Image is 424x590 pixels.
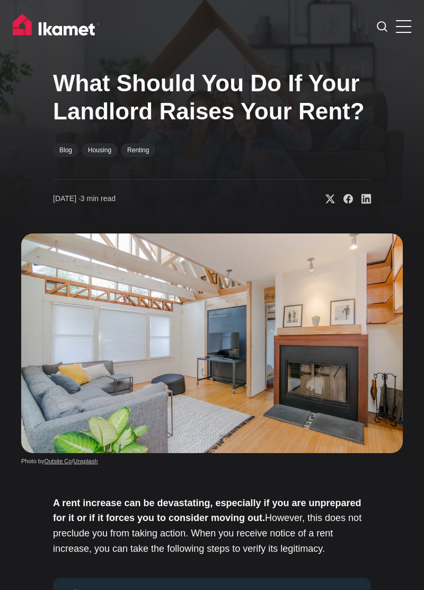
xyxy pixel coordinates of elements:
p: However, this does not preclude you from taking action. When you receive notice of a rent increas... [53,496,371,557]
a: Share on X [317,194,335,204]
strong: A rent increase can be devastating, especially if you are unprepared for it or if it forces you t... [53,498,361,524]
a: Housing [82,143,118,157]
a: Share on Facebook [335,194,353,204]
a: Unsplash [73,458,98,464]
img: What Should You Do If Your Landlord Raises Your Rent? [21,233,403,453]
a: Outsite Co [44,458,72,464]
h1: What Should You Do If Your Landlord Raises Your Rent? [53,70,371,126]
a: Renting [121,143,155,157]
time: 3 min read [53,194,116,204]
figcaption: Photo by / [21,457,403,466]
span: [DATE] ∙ [53,194,81,203]
img: Ikamet home [13,14,100,40]
a: Share on Linkedin [353,194,371,204]
a: Blog [53,143,78,157]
